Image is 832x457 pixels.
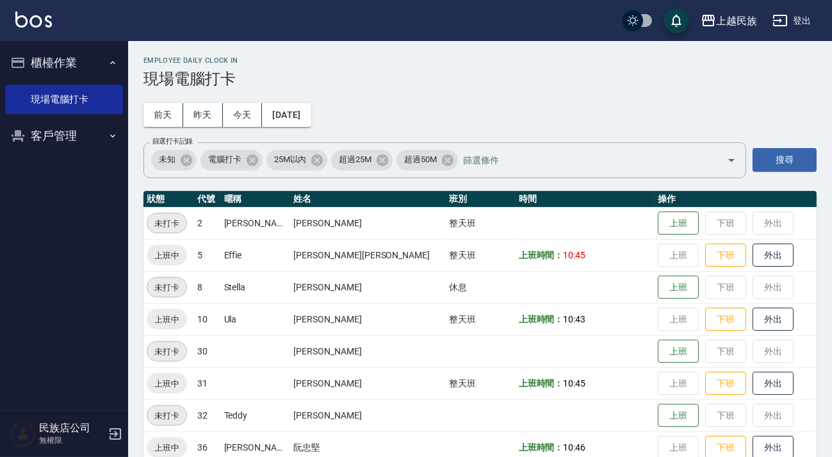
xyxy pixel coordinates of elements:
[290,191,445,208] th: 姓名
[655,191,817,208] th: 操作
[290,335,445,367] td: [PERSON_NAME]
[194,303,220,335] td: 10
[290,239,445,271] td: [PERSON_NAME][PERSON_NAME]
[221,207,291,239] td: [PERSON_NAME]
[664,8,689,33] button: save
[446,271,516,303] td: 休息
[446,303,516,335] td: 整天班
[147,409,186,422] span: 未打卡
[147,281,186,294] span: 未打卡
[194,239,220,271] td: 5
[183,103,223,127] button: 昨天
[221,191,291,208] th: 暱稱
[147,217,186,230] span: 未打卡
[446,239,516,271] td: 整天班
[705,372,746,395] button: 下班
[147,313,187,326] span: 上班中
[39,435,104,446] p: 無權限
[658,276,699,299] button: 上班
[519,250,564,260] b: 上班時間：
[221,303,291,335] td: Ula
[563,442,585,453] span: 10:46
[194,191,220,208] th: 代號
[15,12,52,28] img: Logo
[446,191,516,208] th: 班別
[396,153,445,166] span: 超過50M
[290,303,445,335] td: [PERSON_NAME]
[696,8,762,34] button: 上越民族
[143,70,817,88] h3: 現場電腦打卡
[460,149,705,171] input: 篩選條件
[290,399,445,431] td: [PERSON_NAME]
[331,150,393,170] div: 超過25M
[221,271,291,303] td: Stella
[563,314,585,324] span: 10:43
[519,314,564,324] b: 上班時間：
[143,103,183,127] button: 前天
[147,377,187,390] span: 上班中
[147,249,187,262] span: 上班中
[151,153,183,166] span: 未知
[5,119,123,153] button: 客戶管理
[446,367,516,399] td: 整天班
[658,340,699,363] button: 上班
[563,378,585,388] span: 10:45
[200,150,263,170] div: 電腦打卡
[266,153,314,166] span: 25M以內
[705,308,746,331] button: 下班
[152,137,193,146] label: 篩選打卡記錄
[194,271,220,303] td: 8
[151,150,197,170] div: 未知
[143,191,194,208] th: 狀態
[194,335,220,367] td: 30
[446,207,516,239] td: 整天班
[194,399,220,431] td: 32
[516,191,655,208] th: 時間
[223,103,263,127] button: 今天
[39,422,104,435] h5: 民族店公司
[705,244,746,267] button: 下班
[200,153,249,166] span: 電腦打卡
[194,207,220,239] td: 2
[753,372,794,395] button: 外出
[396,150,458,170] div: 超過50M
[331,153,379,166] span: 超過25M
[753,308,794,331] button: 外出
[147,441,187,454] span: 上班中
[5,46,123,79] button: 櫃檯作業
[290,367,445,399] td: [PERSON_NAME]
[5,85,123,114] a: 現場電腦打卡
[519,442,564,453] b: 上班時間：
[721,150,742,170] button: Open
[290,271,445,303] td: [PERSON_NAME]
[753,148,817,172] button: 搜尋
[10,421,36,447] img: Person
[266,150,328,170] div: 25M以內
[290,207,445,239] td: [PERSON_NAME]
[143,56,817,65] h2: Employee Daily Clock In
[716,13,757,29] div: 上越民族
[194,367,220,399] td: 31
[221,239,291,271] td: Effie
[221,399,291,431] td: Teddy
[519,378,564,388] b: 上班時間：
[753,244,794,267] button: 外出
[563,250,585,260] span: 10:45
[147,345,186,358] span: 未打卡
[658,404,699,428] button: 上班
[262,103,311,127] button: [DATE]
[658,212,699,235] button: 上班
[767,9,817,33] button: 登出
